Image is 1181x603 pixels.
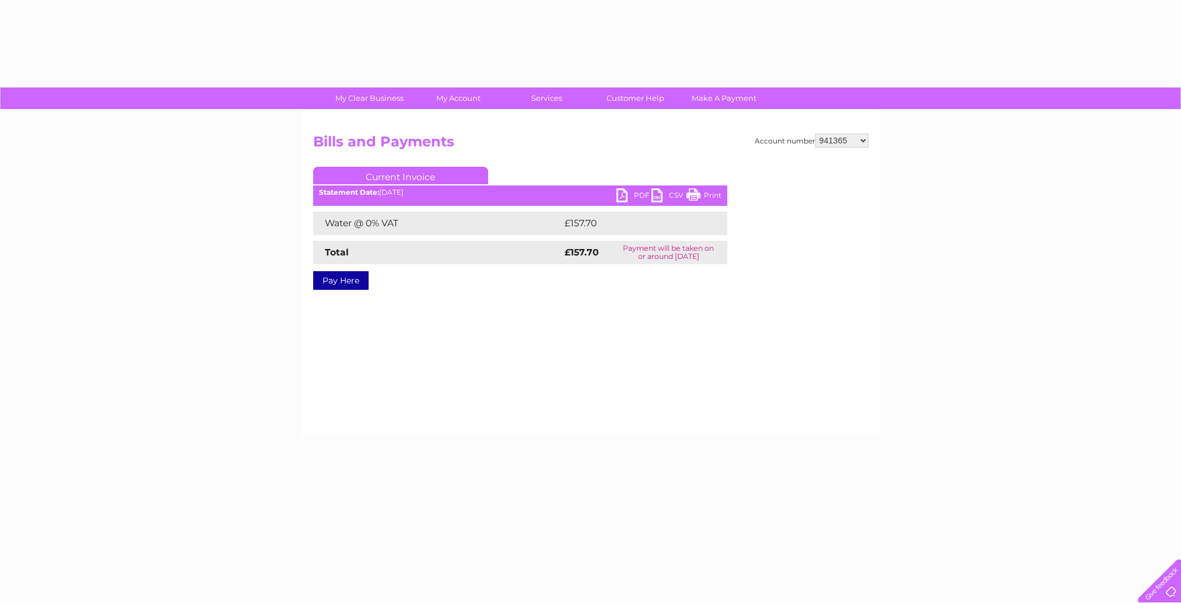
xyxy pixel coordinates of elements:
a: Pay Here [313,271,369,290]
b: Statement Date: [319,188,379,197]
td: Payment will be taken on or around [DATE] [610,241,727,264]
a: Current Invoice [313,167,488,184]
a: PDF [616,188,651,205]
a: CSV [651,188,686,205]
strong: £157.70 [565,247,599,258]
div: [DATE] [313,188,727,197]
td: £157.70 [562,212,705,235]
a: Services [499,87,595,109]
a: My Account [410,87,506,109]
td: Water @ 0% VAT [313,212,562,235]
a: Make A Payment [676,87,772,109]
div: Account number [755,134,868,148]
a: My Clear Business [321,87,418,109]
a: Customer Help [587,87,684,109]
a: Print [686,188,721,205]
strong: Total [325,247,349,258]
h2: Bills and Payments [313,134,868,156]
